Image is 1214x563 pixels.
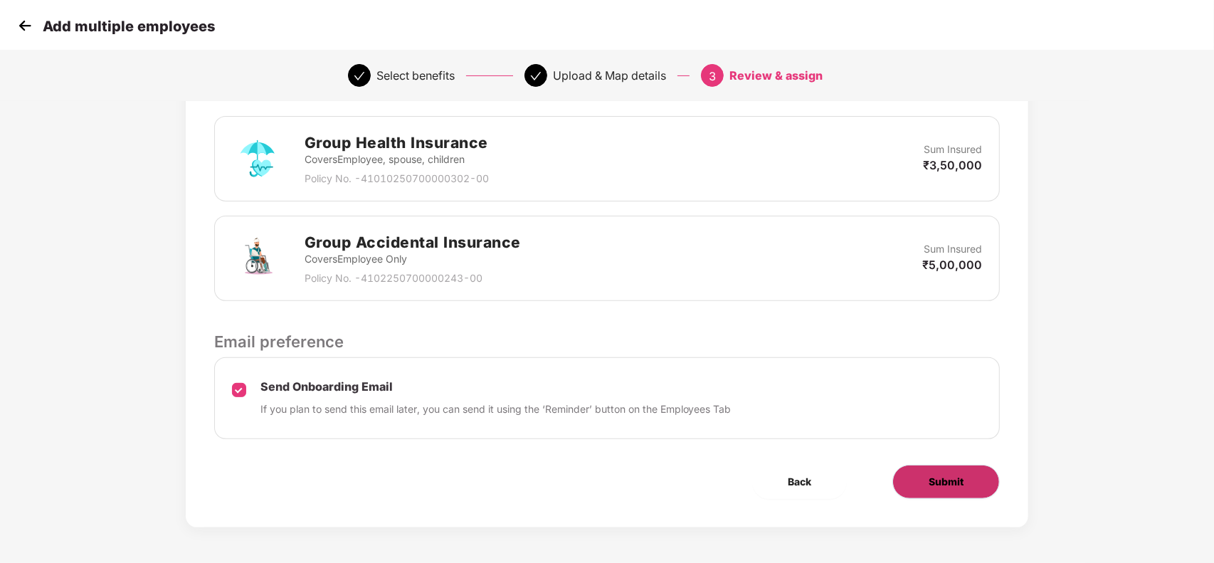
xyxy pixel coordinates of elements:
div: Review & assign [729,64,823,87]
img: svg+xml;base64,PHN2ZyB4bWxucz0iaHR0cDovL3d3dy53My5vcmcvMjAwMC9zdmciIHdpZHRoPSI3MiIgaGVpZ2h0PSI3Mi... [232,133,283,184]
p: ₹5,00,000 [922,257,982,273]
img: svg+xml;base64,PHN2ZyB4bWxucz0iaHR0cDovL3d3dy53My5vcmcvMjAwMC9zdmciIHdpZHRoPSIzMCIgaGVpZ2h0PSIzMC... [14,15,36,36]
p: Sum Insured [924,241,982,257]
span: Submit [929,474,964,490]
button: Submit [892,465,1000,499]
p: Policy No. - 4102250700000243-00 [305,270,521,286]
div: Select benefits [376,64,455,87]
p: ₹3,50,000 [923,157,982,173]
p: If you plan to send this email later, you can send it using the ‘Reminder’ button on the Employee... [260,401,732,417]
p: Add multiple employees [43,18,215,35]
span: check [354,70,365,82]
div: Upload & Map details [553,64,666,87]
p: Policy No. - 41010250700000302-00 [305,171,489,186]
img: svg+xml;base64,PHN2ZyB4bWxucz0iaHR0cDovL3d3dy53My5vcmcvMjAwMC9zdmciIHdpZHRoPSI3MiIgaGVpZ2h0PSI3Mi... [232,233,283,284]
p: Covers Employee Only [305,251,521,267]
p: Send Onboarding Email [260,379,732,394]
h2: Group Health Insurance [305,131,489,154]
p: Email preference [214,330,1001,354]
p: Covers Employee, spouse, children [305,152,489,167]
p: Sum Insured [924,142,982,157]
h2: Group Accidental Insurance [305,231,521,254]
span: 3 [709,69,716,83]
span: Back [788,474,811,490]
button: Back [752,465,847,499]
span: check [530,70,542,82]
